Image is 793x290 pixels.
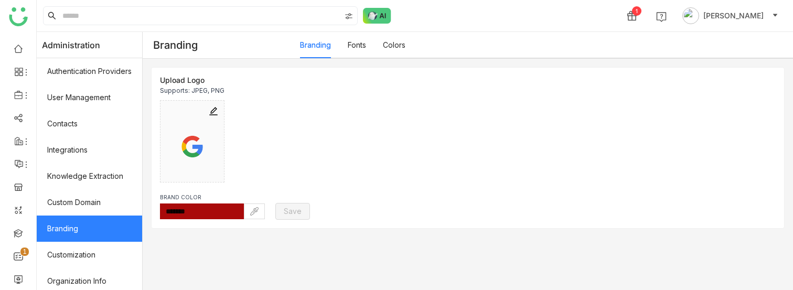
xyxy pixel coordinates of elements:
p: 1 [23,246,27,257]
div: Branding [143,33,300,58]
img: search-type.svg [345,12,353,20]
img: logo [9,7,28,26]
a: Integrations [37,137,142,163]
div: 1 [632,6,641,16]
button: Save [275,203,310,220]
a: Customization [37,242,142,268]
span: Administration [42,32,100,58]
a: Fonts [348,40,366,49]
a: Contacts [37,111,142,137]
nz-badge-sup: 1 [20,248,29,256]
img: help.svg [656,12,667,22]
a: Authentication Providers [37,58,142,84]
a: User Management [37,84,142,111]
img: ask-buddy-normal.svg [363,8,391,24]
button: [PERSON_NAME] [680,7,780,24]
a: Custom Domain [37,189,142,216]
div: Upload Logo [160,76,224,84]
img: picker.svg [250,207,259,216]
img: avatar [682,7,699,24]
a: Branding [37,216,142,242]
div: Supports: JPEG, PNG [160,87,224,95]
div: BRAND COLOR [160,193,265,201]
img: empty [166,129,219,164]
a: Colors [383,40,405,49]
img: edit.svg [208,106,219,116]
a: Branding [300,40,331,49]
a: Knowledge Extraction [37,163,142,189]
span: [PERSON_NAME] [703,10,764,22]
